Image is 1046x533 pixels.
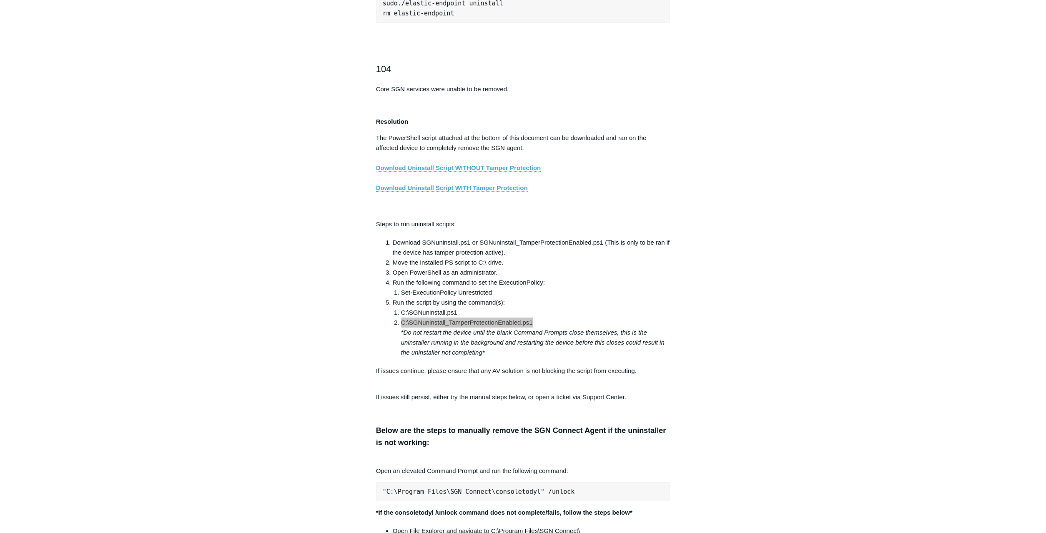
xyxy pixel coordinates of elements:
[393,268,670,278] li: Open PowerShell as an administrator.
[393,298,670,358] li: Run the script by using the command(s):
[424,10,454,17] span: endpoint
[401,288,670,298] li: Set-ExecutionPolicy Unrestricted
[393,258,670,268] li: Move the installed PS script to C:\ drive.
[393,238,670,258] li: Download SGNuninstall.ps1 or SGNuninstall_TamperProtectionEnabled.ps1 (This is only to be ran if ...
[376,164,541,172] a: Download Uninstall Script WITHOUT Tamper Protection
[376,133,670,213] p: The PowerShell script attached at the bottom of this document can be downloaded and ran on the af...
[376,456,670,476] p: Open an elevated Command Prompt and run the following command:
[401,318,670,358] li: C:\SGNuninstall_TamperProtectionEnabled.ps1
[376,62,670,76] h2: 104
[376,509,632,516] strong: *If the consoletodyl /unlock command does not complete/fails, follow the steps below*
[401,329,665,356] em: *Do not restart the device until the blank Command Prompts close themselves, this is the uninstal...
[393,278,670,298] li: Run the following command to set the ExecutionPolicy:
[376,366,670,386] p: If issues continue, please ensure that any AV solution is not blocking the script from executing.
[401,308,670,318] li: C:\SGNuninstall.ps1
[376,84,670,94] p: Core SGN services were unable to be removed.
[376,425,670,449] h3: Below are the steps to manually remove the SGN Connect Agent if the uninstaller is not working:
[376,219,670,229] p: Steps to run uninstall scripts:
[376,184,528,192] a: Download Uninstall Script WITH Tamper Protection
[376,118,409,125] strong: Resolution
[376,392,670,402] p: If issues still persist, either try the manual steps below, or open a ticket via Support Center.
[420,10,424,17] span: -
[376,482,670,501] pre: "C:\Program Files\SGN Connect\consoletodyl" /unlock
